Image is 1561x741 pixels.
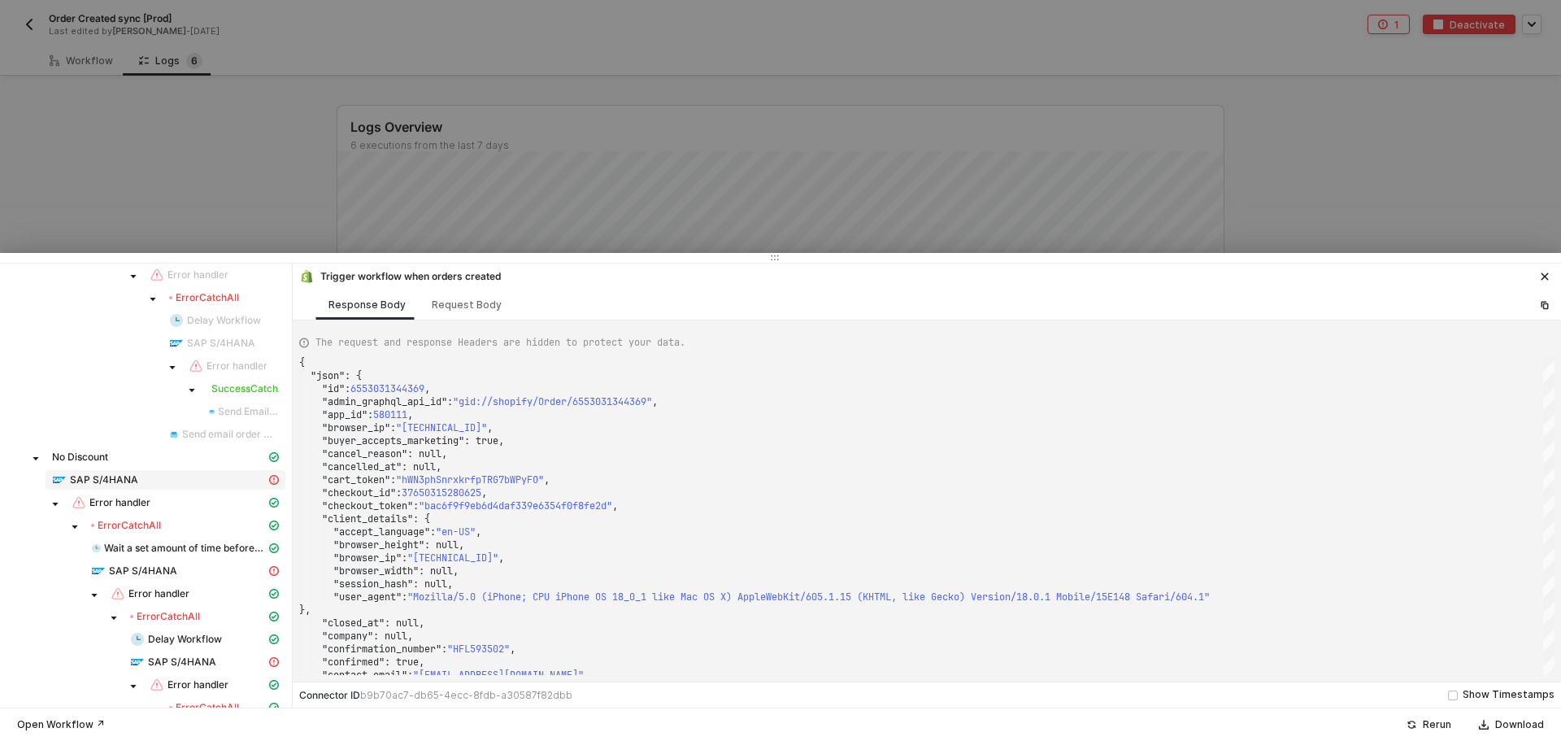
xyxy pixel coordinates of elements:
[1540,272,1550,281] span: icon-close
[182,428,279,441] span: Send email order was not created
[447,395,453,408] span: :
[128,587,189,600] span: Error handler
[350,382,424,395] span: 6553031344369
[396,486,402,499] span: :
[322,434,464,447] span: "buyer_accepts_marketing"
[476,525,481,538] span: ,
[464,434,504,447] span: : true,
[402,460,441,473] span: : null,
[92,564,105,578] img: integration-icon
[1423,718,1451,731] div: Rerun
[385,617,424,630] span: : null,
[419,564,459,578] span: : null,
[299,269,501,284] div: Trigger workflow when orders created
[129,682,137,691] span: caret-down
[1540,300,1550,310] span: icon-copy-paste
[322,630,373,643] span: "company"
[345,369,362,382] span: : {
[104,542,266,555] span: Wait a set amount of time before continuing workflow
[110,614,118,622] span: caret-down
[498,551,504,564] span: ,
[85,538,285,558] span: Wait a set amount of time before continuing workflow
[109,564,177,578] span: SAP S/4HANA
[169,291,239,304] div: Error CatchAll
[46,447,285,467] span: No Discount
[333,564,419,578] span: "browser_width"
[373,408,407,421] span: 580111
[396,421,487,434] span: "[TECHNICAL_ID]"
[481,486,487,499] span: ,
[402,486,481,499] span: 37650315280625
[269,566,279,576] span: icon-exclamation
[333,591,402,604] span: "user_agent"
[322,512,413,525] span: "client_details"
[544,473,550,486] span: ,
[269,703,279,713] span: icon-cards
[167,268,228,281] span: Error handler
[424,538,464,551] span: : null,
[1463,687,1554,703] div: Show Timestamps
[413,499,419,512] span: :
[1495,718,1544,731] div: Download
[612,499,618,512] span: ,
[432,299,502,312] div: Request Body
[322,656,385,669] span: "confirmed"
[169,701,239,714] div: Error CatchAll
[163,333,285,353] span: SAP S/4HANA
[322,421,390,434] span: "browser_ip"
[52,451,108,464] span: No Discount
[333,538,424,551] span: "browser_height"
[65,493,285,512] span: Error handler
[269,475,279,485] span: icon-exclamation
[322,499,413,512] span: "checkout_token"
[407,447,447,460] span: : null,
[187,314,261,327] span: Delay Workflow
[345,382,350,395] span: :
[436,525,476,538] span: "en-US"
[269,634,279,644] span: icon-cards
[322,643,441,656] span: "confirmation_number"
[322,382,345,395] span: "id"
[104,584,285,604] span: Error handler
[269,680,279,690] span: icon-cards
[299,689,572,702] div: Connector ID
[149,705,157,713] span: caret-down
[311,369,345,382] span: "json"
[322,395,447,408] span: "admin_graphql_api_id"
[70,473,138,486] span: SAP S/4HANA
[149,295,157,303] span: caret-down
[402,551,407,564] span: :
[373,630,413,643] span: : null,
[163,311,285,330] span: Delay Workflow
[1407,720,1416,730] span: icon-success-page
[322,473,390,486] span: "cart_token"
[269,452,279,462] span: icon-cards
[413,578,453,591] span: : null,
[333,578,413,591] span: "session_hash"
[90,591,98,599] span: caret-down
[407,591,692,604] span: "Mozilla/5.0 (iPhone; CPU iPhone OS 18_0_1 like Ma
[1396,715,1462,734] button: Rerun
[299,356,300,357] textarea: Editor content;Press Alt+F1 for Accessibility Options.
[207,360,267,373] span: Error handler
[269,657,279,667] span: icon-exclamation
[367,408,373,421] span: :
[170,428,178,441] img: integration-icon
[150,268,163,281] img: integration-icon
[315,335,685,350] span: The request and response Headers are hidden to protect your data.
[131,633,144,646] img: integration-icon
[189,360,202,373] img: integration-icon
[17,718,105,731] div: Open Workflow ↗
[124,630,285,649] span: Delay Workflow
[407,408,413,421] span: ,
[72,496,85,509] img: integration-icon
[413,669,584,682] span: "[EMAIL_ADDRESS][DOMAIN_NAME]"
[269,498,279,508] span: icon-cards
[182,356,285,376] span: Error handler
[510,643,515,656] span: ,
[187,337,255,350] span: SAP S/4HANA
[333,551,402,564] span: "browser_ip"
[269,589,279,599] span: icon-cards
[129,272,137,281] span: caret-down
[322,447,407,460] span: "cancel_reason"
